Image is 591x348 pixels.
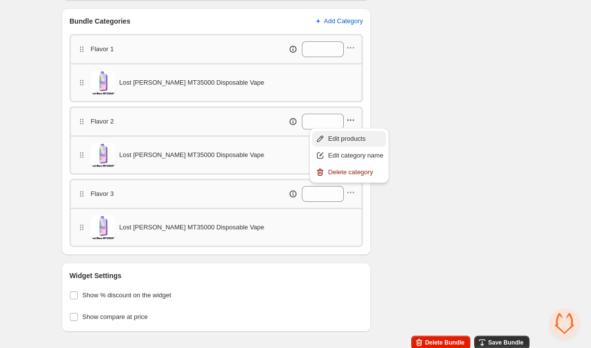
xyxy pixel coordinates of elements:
button: Add Category [307,13,369,29]
a: Open chat [550,309,579,338]
p: Flavor 3 [91,189,114,199]
span: Lost [PERSON_NAME] MT35000 Disposable Vape [119,78,264,88]
span: Show % discount on the widget [82,291,171,299]
span: Show compare at price [82,313,148,320]
span: Edit category name [328,151,383,160]
p: Flavor 1 [91,44,114,54]
span: Lost [PERSON_NAME] MT35000 Disposable Vape [119,222,264,232]
span: Lost [PERSON_NAME] MT35000 Disposable Vape [119,150,264,160]
img: Lost Mary MT35000 Disposable Vape [91,70,115,95]
img: Lost Mary MT35000 Disposable Vape [91,143,115,167]
span: Delete category [328,167,383,177]
span: Save Bundle [488,339,524,347]
p: Flavor 2 [91,117,114,127]
img: Lost Mary MT35000 Disposable Vape [91,215,115,240]
span: Delete Bundle [425,339,464,347]
h3: Widget Settings [69,271,122,281]
span: Edit products [328,134,383,144]
span: Add Category [324,17,363,25]
h3: Bundle Categories [69,16,131,26]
